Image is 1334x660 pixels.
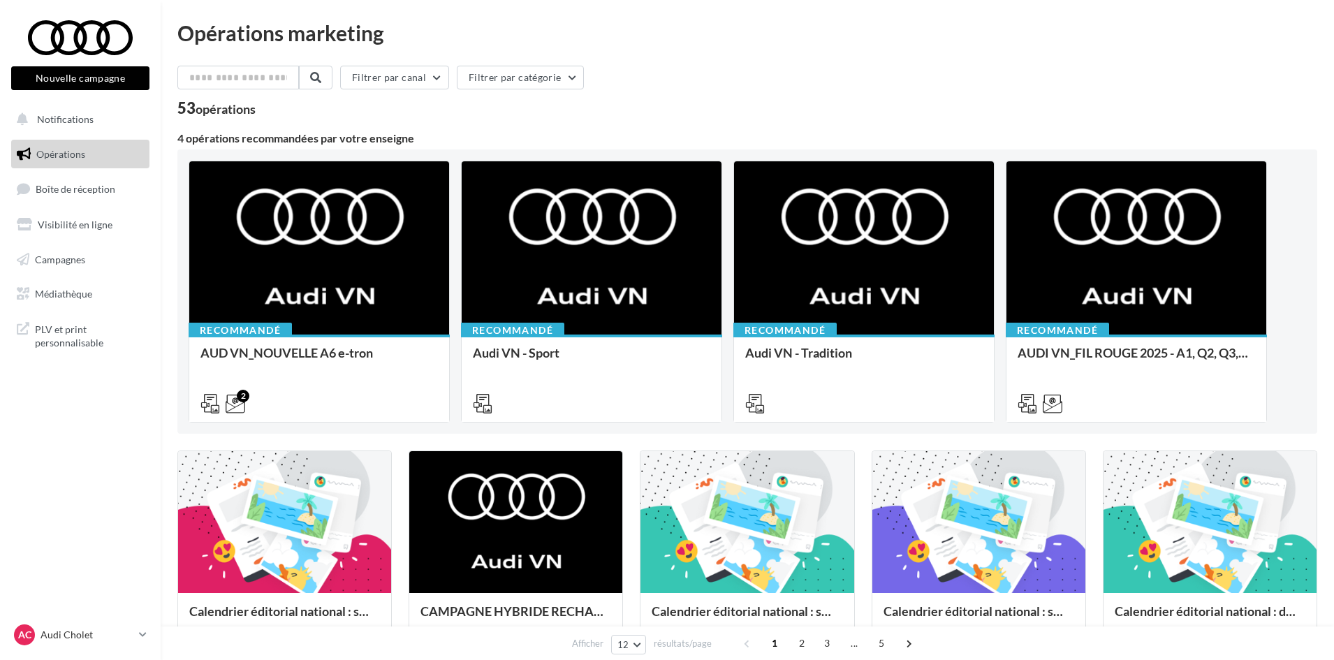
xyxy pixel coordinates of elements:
span: PLV et print personnalisable [35,320,144,350]
div: Recommandé [461,323,564,338]
div: Recommandé [189,323,292,338]
span: ... [843,632,865,654]
span: AC [18,628,31,642]
span: 3 [816,632,838,654]
span: Médiathèque [35,288,92,300]
button: Filtrer par canal [340,66,449,89]
div: AUDI VN_FIL ROUGE 2025 - A1, Q2, Q3, Q5 et Q4 e-tron [1018,346,1255,374]
span: 12 [617,639,629,650]
span: 5 [870,632,893,654]
div: Calendrier éditorial national : semaine du 08.09 au 14.09 [884,604,1074,632]
a: Visibilité en ligne [8,210,152,240]
div: Calendrier éditorial national : semaine du 22.09 au 28.09 [189,604,380,632]
span: résultats/page [654,637,712,650]
div: 53 [177,101,256,116]
span: Visibilité en ligne [38,219,112,230]
div: Opérations marketing [177,22,1317,43]
div: Calendrier éditorial national : semaine du 15.09 au 21.09 [652,604,842,632]
div: CAMPAGNE HYBRIDE RECHARGEABLE [420,604,611,632]
a: PLV et print personnalisable [8,314,152,355]
div: AUD VN_NOUVELLE A6 e-tron [200,346,438,374]
span: Notifications [37,113,94,125]
button: Notifications [8,105,147,134]
a: Médiathèque [8,279,152,309]
div: Audi VN - Sport [473,346,710,374]
div: Recommandé [1006,323,1109,338]
div: 4 opérations recommandées par votre enseigne [177,133,1317,144]
div: Recommandé [733,323,837,338]
div: 2 [237,390,249,402]
span: 1 [763,632,786,654]
span: Campagnes [35,253,85,265]
button: 12 [611,635,647,654]
span: Opérations [36,148,85,160]
span: Boîte de réception [36,183,115,195]
div: Audi VN - Tradition [745,346,983,374]
span: Afficher [572,637,603,650]
p: Audi Cholet [41,628,133,642]
a: Boîte de réception [8,174,152,204]
span: 2 [791,632,813,654]
div: Calendrier éditorial national : du 02.09 au 15.09 [1115,604,1305,632]
a: Campagnes [8,245,152,274]
button: Nouvelle campagne [11,66,149,90]
a: AC Audi Cholet [11,622,149,648]
div: opérations [196,103,256,115]
a: Opérations [8,140,152,169]
button: Filtrer par catégorie [457,66,584,89]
